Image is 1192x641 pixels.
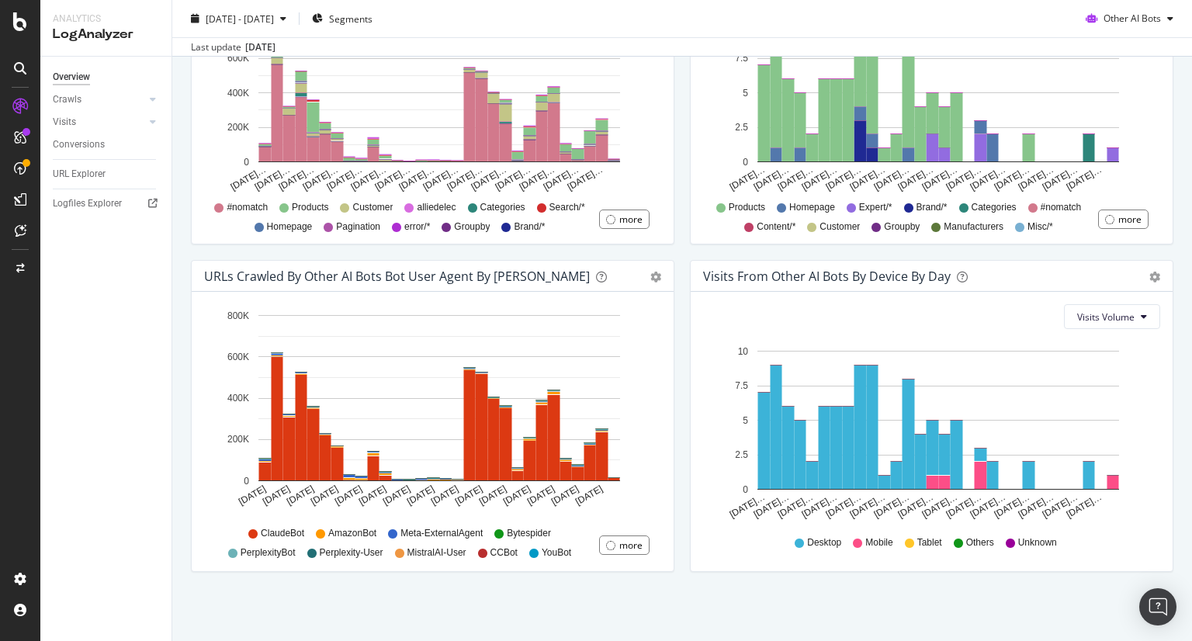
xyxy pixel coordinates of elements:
text: [DATE] [381,483,412,508]
div: Visits From Other AI Bots By Device By Day [703,269,951,284]
text: 10 [738,346,749,357]
span: Others [966,536,994,549]
a: Conversions [53,137,161,153]
text: 400K [227,88,249,99]
text: 200K [227,435,249,445]
text: 5 [743,88,748,99]
div: Analytics [53,12,159,26]
div: Logfiles Explorer [53,196,122,212]
button: [DATE] - [DATE] [185,6,293,31]
div: URLs Crawled by Other AI Bots bot User Agent By [PERSON_NAME] [204,269,590,284]
span: ClaudeBot [261,527,304,540]
span: Brand/* [917,201,948,214]
a: Crawls [53,92,145,108]
text: [DATE] [333,483,364,508]
text: 200K [227,122,249,133]
text: 0 [743,157,748,168]
span: Bytespider [507,527,551,540]
span: Customer [819,220,860,234]
span: Perplexity-User [320,546,383,560]
span: Unknown [1018,536,1057,549]
span: Expert/* [859,201,892,214]
span: Manufacturers [944,220,1003,234]
div: more [619,213,643,226]
span: Products [292,201,328,214]
text: 0 [244,157,249,168]
a: URL Explorer [53,166,161,182]
div: LogAnalyzer [53,26,159,43]
span: Mobile [865,536,892,549]
div: Open Intercom Messenger [1139,588,1176,625]
div: more [1118,213,1142,226]
div: gear [650,272,661,282]
span: alliedelec [417,201,456,214]
svg: A chart. [703,341,1155,521]
svg: A chart. [703,14,1155,194]
div: [DATE] [245,40,275,54]
span: Categories [480,201,525,214]
svg: A chart. [204,14,656,194]
text: [DATE] [309,483,340,508]
span: AmazonBot [328,527,376,540]
span: Products [729,201,765,214]
span: Search/* [549,201,585,214]
span: Visits Volume [1077,310,1135,324]
text: [DATE] [357,483,388,508]
text: [DATE] [429,483,460,508]
span: MistralAI-User [407,546,466,560]
span: Homepage [789,201,835,214]
text: [DATE] [549,483,580,508]
text: 0 [743,484,748,495]
span: [DATE] - [DATE] [206,12,274,25]
span: Content/* [757,220,795,234]
span: Groupby [454,220,490,234]
button: Visits Volume [1064,304,1160,329]
text: [DATE] [501,483,532,508]
text: 2.5 [735,122,748,133]
span: Meta-ExternalAgent [400,527,483,540]
a: Visits [53,114,145,130]
div: Last update [191,40,275,54]
span: Categories [972,201,1017,214]
div: Overview [53,69,90,85]
text: 800K [227,310,249,321]
span: Homepage [267,220,313,234]
text: [DATE] [477,483,508,508]
span: Tablet [917,536,942,549]
div: A chart. [204,304,656,520]
span: error/* [404,220,430,234]
div: Conversions [53,137,105,153]
button: Segments [306,6,379,31]
div: more [619,539,643,552]
text: 5 [743,415,748,426]
span: Other AI Bots [1104,12,1161,25]
span: Customer [352,201,393,214]
span: Brand/* [514,220,545,234]
span: Groupby [884,220,920,234]
div: gear [1149,272,1160,282]
div: URL Explorer [53,166,106,182]
text: 7.5 [735,380,748,391]
span: CCBot [490,546,518,560]
text: [DATE] [525,483,556,508]
text: 600K [227,352,249,362]
text: 2.5 [735,449,748,460]
a: Overview [53,69,161,85]
text: [DATE] [453,483,484,508]
div: Visits [53,114,76,130]
a: Logfiles Explorer [53,196,161,212]
text: 400K [227,393,249,404]
span: Desktop [807,536,841,549]
text: [DATE] [237,483,268,508]
span: #nomatch [227,201,268,214]
text: 0 [244,476,249,487]
span: YouBot [542,546,571,560]
div: Crawls [53,92,81,108]
span: Pagination [336,220,380,234]
button: Other AI Bots [1079,6,1180,31]
text: [DATE] [261,483,292,508]
text: [DATE] [285,483,316,508]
